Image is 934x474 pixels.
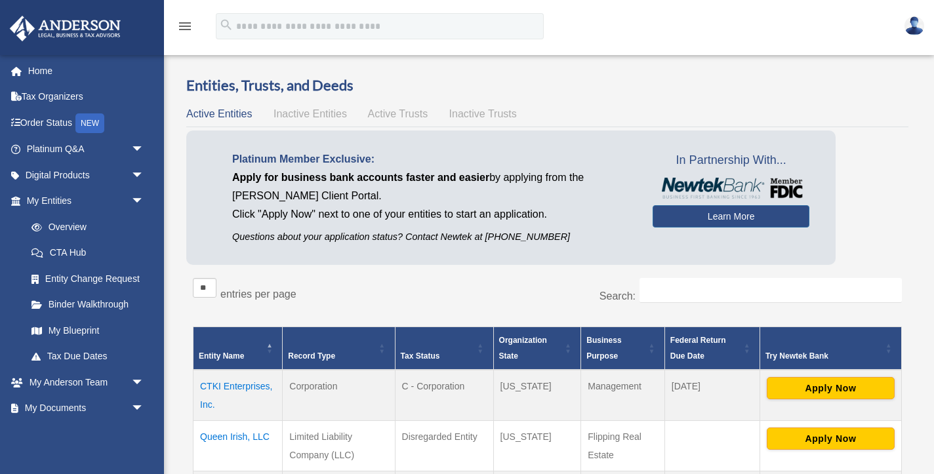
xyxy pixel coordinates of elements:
a: Tax Due Dates [18,344,157,370]
a: Entity Change Request [18,266,157,292]
p: Questions about your application status? Contact Newtek at [PHONE_NUMBER] [232,229,633,245]
span: Record Type [288,351,335,361]
h3: Entities, Trusts, and Deeds [186,75,908,96]
i: search [219,18,233,32]
span: Entity Name [199,351,244,361]
i: menu [177,18,193,34]
span: arrow_drop_down [131,369,157,396]
span: Tax Status [401,351,440,361]
a: Order StatusNEW [9,109,164,136]
td: Queen Irish, LLC [193,420,283,471]
span: Inactive Entities [274,108,347,119]
td: [US_STATE] [493,420,581,471]
a: My Documentsarrow_drop_down [9,395,164,422]
a: My Anderson Teamarrow_drop_down [9,369,164,395]
span: Business Purpose [586,336,621,361]
th: Business Purpose: Activate to sort [581,326,665,370]
span: Active Trusts [368,108,428,119]
td: Limited Liability Company (LLC) [283,420,395,471]
button: Apply Now [767,377,895,399]
td: CTKI Enterprises, Inc. [193,370,283,421]
th: Tax Status: Activate to sort [395,326,493,370]
a: Learn More [653,205,809,227]
th: Record Type: Activate to sort [283,326,395,370]
a: Overview [18,214,151,240]
span: arrow_drop_down [131,188,157,215]
button: Apply Now [767,427,895,450]
div: Try Newtek Bank [765,348,882,364]
td: [DATE] [664,370,760,421]
td: Management [581,370,665,421]
a: My Blueprint [18,317,157,344]
label: entries per page [220,288,296,300]
a: menu [177,23,193,34]
a: Home [9,58,164,84]
a: Tax Organizers [9,84,164,110]
td: Disregarded Entity [395,420,493,471]
span: arrow_drop_down [131,395,157,422]
td: C - Corporation [395,370,493,421]
img: Anderson Advisors Platinum Portal [6,16,125,41]
span: In Partnership With... [653,150,809,171]
span: Apply for business bank accounts faster and easier [232,172,489,183]
a: Platinum Q&Aarrow_drop_down [9,136,164,163]
td: Corporation [283,370,395,421]
th: Federal Return Due Date: Activate to sort [664,326,760,370]
span: arrow_drop_down [131,162,157,189]
a: Billingarrow_drop_down [9,421,164,447]
th: Organization State: Activate to sort [493,326,581,370]
span: arrow_drop_down [131,136,157,163]
td: [US_STATE] [493,370,581,421]
label: Search: [599,290,636,302]
p: Click "Apply Now" next to one of your entities to start an application. [232,205,633,224]
a: Digital Productsarrow_drop_down [9,162,164,188]
th: Try Newtek Bank : Activate to sort [760,326,901,370]
img: User Pic [904,16,924,35]
span: Active Entities [186,108,252,119]
img: NewtekBankLogoSM.png [659,178,803,199]
p: Platinum Member Exclusive: [232,150,633,168]
span: Inactive Trusts [449,108,517,119]
a: CTA Hub [18,240,157,266]
span: Federal Return Due Date [670,336,726,361]
p: by applying from the [PERSON_NAME] Client Portal. [232,168,633,205]
td: Flipping Real Estate [581,420,665,471]
span: arrow_drop_down [131,421,157,448]
div: NEW [75,113,104,133]
span: Organization State [499,336,547,361]
th: Entity Name: Activate to invert sorting [193,326,283,370]
a: Binder Walkthrough [18,292,157,318]
a: My Entitiesarrow_drop_down [9,188,157,214]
